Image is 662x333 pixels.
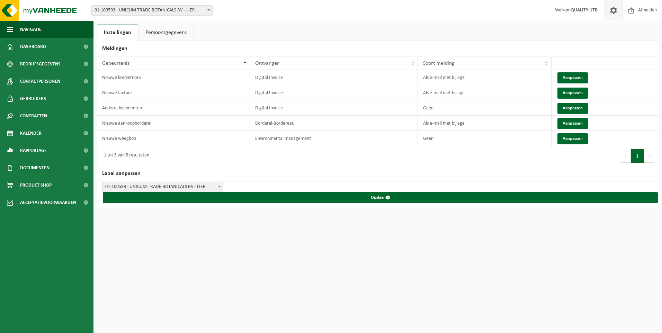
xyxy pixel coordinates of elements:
[97,70,250,85] td: Nieuwe kredietnota
[418,100,552,116] td: Geen
[250,100,418,116] td: Digital Invoice
[418,131,552,146] td: Geen
[631,149,644,163] button: 1
[20,38,46,55] span: Dashboard
[250,70,418,85] td: Digital Invoice
[97,100,250,116] td: Andere documenten
[620,149,631,163] button: Previous
[97,40,659,57] h2: Meldingen
[20,21,42,38] span: Navigatie
[20,73,60,90] span: Contactpersonen
[557,103,588,114] button: Aanpassen
[255,61,279,66] span: Ontvanger
[418,85,552,100] td: Als e-mail met bijlage
[97,116,250,131] td: Nieuwe aankoopborderel
[20,90,46,107] span: Gebruikers
[571,8,598,13] strong: QUALITY UTB
[557,118,588,129] button: Aanpassen
[97,85,250,100] td: Nieuwe factuur
[92,6,212,15] span: 01-100593 - UNICUM TRADE BOTANICALS BV - LIER
[423,61,455,66] span: Soort melding
[557,133,588,144] button: Aanpassen
[20,142,47,159] span: Rapportage
[97,165,659,182] h2: Label aanpassen
[20,194,76,211] span: Acceptatievoorwaarden
[102,182,223,192] span: 01-100593 - UNICUM TRADE BOTANICALS BV - LIER
[20,159,50,177] span: Documenten
[100,150,149,162] div: 1 tot 5 van 5 resultaten
[138,25,194,40] a: Persoonsgegevens
[97,25,138,40] a: Instellingen
[102,182,223,192] span: 01-100593 - UNICUM TRADE BOTANICALS BV - LIER
[20,107,47,125] span: Contracten
[250,85,418,100] td: Digital Invoice
[557,72,588,83] button: Aanpassen
[250,116,418,131] td: Borderel-Bordereau
[102,61,129,66] span: Gebeurtenis
[97,131,250,146] td: Nieuwe weegbon
[644,149,655,163] button: Next
[418,70,552,85] td: Als e-mail met bijlage
[250,131,418,146] td: Environmental management
[557,88,588,99] button: Aanpassen
[103,192,658,203] button: Opslaan
[20,177,52,194] span: Product Shop
[418,116,552,131] td: Als e-mail met bijlage
[20,125,42,142] span: Kalender
[91,5,213,16] span: 01-100593 - UNICUM TRADE BOTANICALS BV - LIER
[20,55,61,73] span: Bedrijfsgegevens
